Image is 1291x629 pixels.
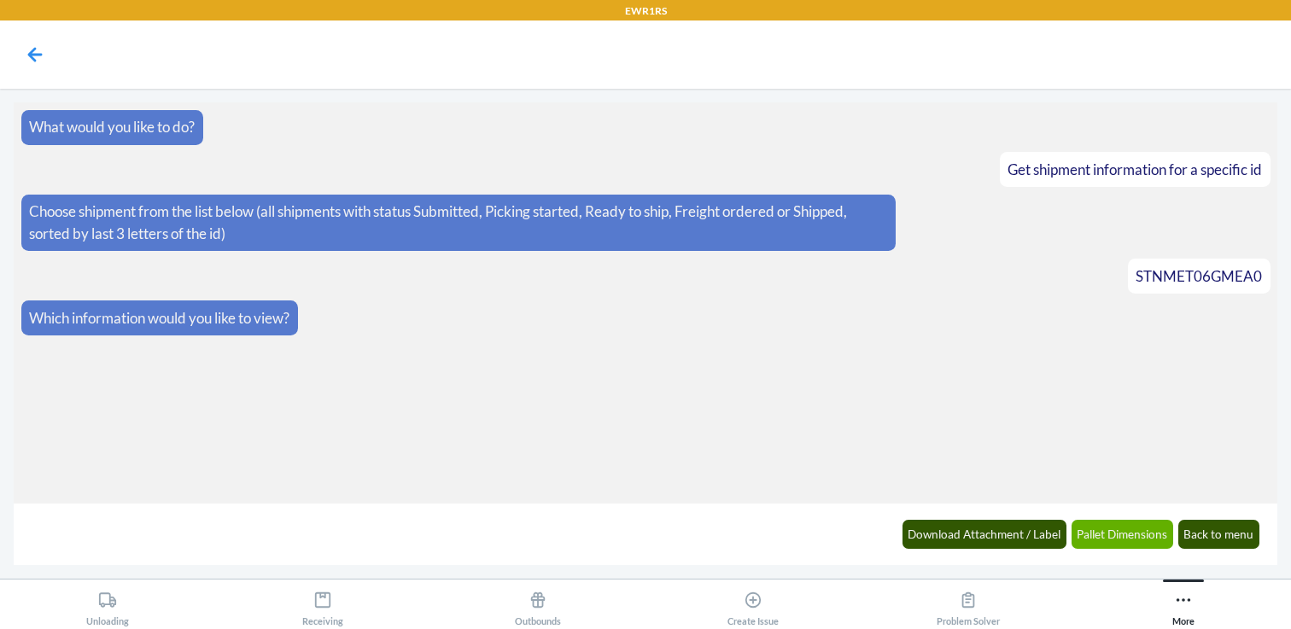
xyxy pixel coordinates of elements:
span: Get shipment information for a specific id [1008,160,1262,178]
p: Which information would you like to view? [29,307,289,329]
span: STNMET06GMEA0 [1136,267,1262,285]
div: Create Issue [727,584,779,626]
button: Problem Solver [861,579,1076,626]
div: More [1172,584,1195,626]
div: Unloading [86,584,129,626]
button: Create Issue [645,579,861,626]
button: Pallet Dimensions [1072,520,1174,549]
button: Outbounds [430,579,645,626]
div: Problem Solver [937,584,1000,626]
button: More [1076,579,1291,626]
button: Receiving [215,579,430,626]
div: Outbounds [515,584,561,626]
p: What would you like to do? [29,116,195,138]
div: Receiving [302,584,343,626]
p: EWR1RS [625,3,667,19]
button: Back to menu [1178,520,1260,549]
p: Choose shipment from the list below (all shipments with status Submitted, Picking started, Ready ... [29,201,887,244]
button: Download Attachment / Label [903,520,1067,549]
